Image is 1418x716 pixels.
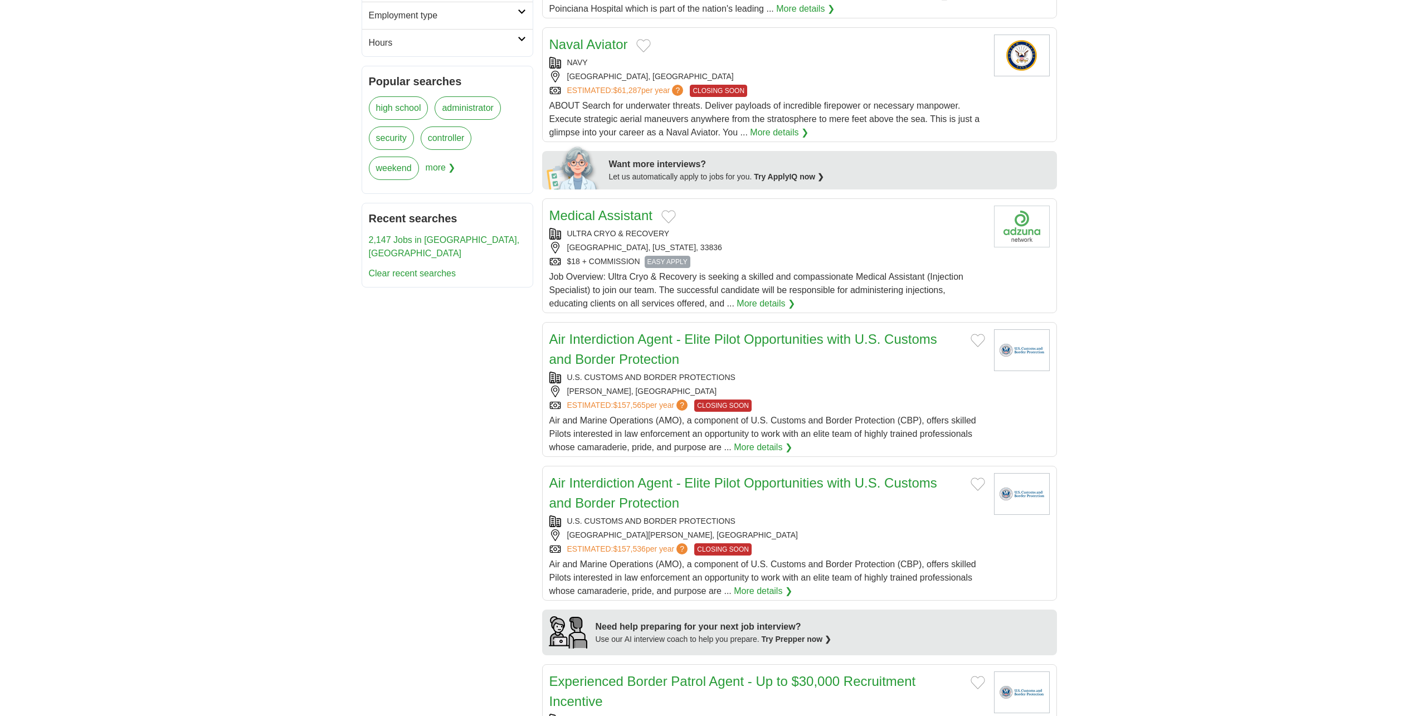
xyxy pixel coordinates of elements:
[421,126,472,150] a: controller
[549,101,980,137] span: ABOUT Search for underwater threats. Deliver payloads of incredible firepower or necessary manpow...
[549,529,985,541] div: [GEOGRAPHIC_DATA][PERSON_NAME], [GEOGRAPHIC_DATA]
[549,208,652,223] a: Medical Assistant
[737,297,795,310] a: More details ❯
[609,171,1050,183] div: Let us automatically apply to jobs for you.
[369,9,518,22] h2: Employment type
[613,544,645,553] span: $157,536
[596,620,832,634] div: Need help preparing for your next job interview?
[672,85,683,96] span: ?
[971,334,985,347] button: Add to favorite jobs
[369,126,414,150] a: security
[549,475,937,510] a: Air Interdiction Agent - Elite Pilot Opportunities with U.S. Customs and Border Protection
[694,400,752,412] span: CLOSING SOON
[750,126,808,139] a: More details ❯
[776,2,835,16] a: More details ❯
[661,210,676,223] button: Add to favorite jobs
[369,73,526,90] h2: Popular searches
[547,145,601,189] img: apply-iq-scientist.png
[676,400,688,411] span: ?
[369,36,518,50] h2: Hours
[369,235,520,258] a: 2,147 Jobs in [GEOGRAPHIC_DATA], [GEOGRAPHIC_DATA]
[549,515,985,527] div: U.S. CUSTOMS AND BORDER PROTECTIONS
[567,543,690,556] a: ESTIMATED:$157,536per year?
[636,39,651,52] button: Add to favorite jobs
[549,71,985,82] div: [GEOGRAPHIC_DATA], [GEOGRAPHIC_DATA]
[734,441,792,454] a: More details ❯
[971,478,985,491] button: Add to favorite jobs
[549,372,985,383] div: U.S. CUSTOMS AND BORDER PROTECTIONS
[567,400,690,412] a: ESTIMATED:$157,565per year?
[369,269,456,278] a: Clear recent searches
[549,242,985,254] div: [GEOGRAPHIC_DATA], [US_STATE], 33836
[596,634,832,645] div: Use our AI interview coach to help you prepare.
[549,332,937,367] a: Air Interdiction Agent - Elite Pilot Opportunities with U.S. Customs and Border Protection
[609,158,1050,171] div: Want more interviews?
[994,35,1050,76] img: U.S. Navy logo
[435,96,500,120] a: administrator
[994,329,1050,371] img: Company logo
[362,2,533,29] a: Employment type
[369,96,428,120] a: high school
[613,401,645,410] span: $157,565
[613,86,641,95] span: $61,287
[549,228,985,240] div: ULTRA CRYO & RECOVERY
[994,473,1050,515] img: Company logo
[734,585,792,598] a: More details ❯
[694,543,752,556] span: CLOSING SOON
[549,386,985,397] div: [PERSON_NAME], [GEOGRAPHIC_DATA]
[971,676,985,689] button: Add to favorite jobs
[362,29,533,56] a: Hours
[754,172,824,181] a: Try ApplyIQ now ❯
[676,543,688,554] span: ?
[645,256,690,268] span: EASY APPLY
[549,559,976,596] span: Air and Marine Operations (AMO), a component of U.S. Customs and Border Protection (CBP), offers ...
[567,85,686,97] a: ESTIMATED:$61,287per year?
[690,85,747,97] span: CLOSING SOON
[549,256,985,268] div: $18 + COMMISSION
[549,674,916,709] a: Experienced Border Patrol Agent - Up to $30,000 Recruitment Incentive
[369,210,526,227] h2: Recent searches
[994,206,1050,247] img: Company logo
[762,635,832,644] a: Try Prepper now ❯
[549,37,628,52] a: Naval Aviator
[369,157,419,180] a: weekend
[567,58,588,67] a: NAVY
[426,157,456,187] span: more ❯
[994,671,1050,713] img: U.S. Customs and Border Protection logo
[549,416,976,452] span: Air and Marine Operations (AMO), a component of U.S. Customs and Border Protection (CBP), offers ...
[549,272,963,308] span: Job Overview: Ultra Cryo & Recovery is seeking a skilled and compassionate Medical Assistant (Inj...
